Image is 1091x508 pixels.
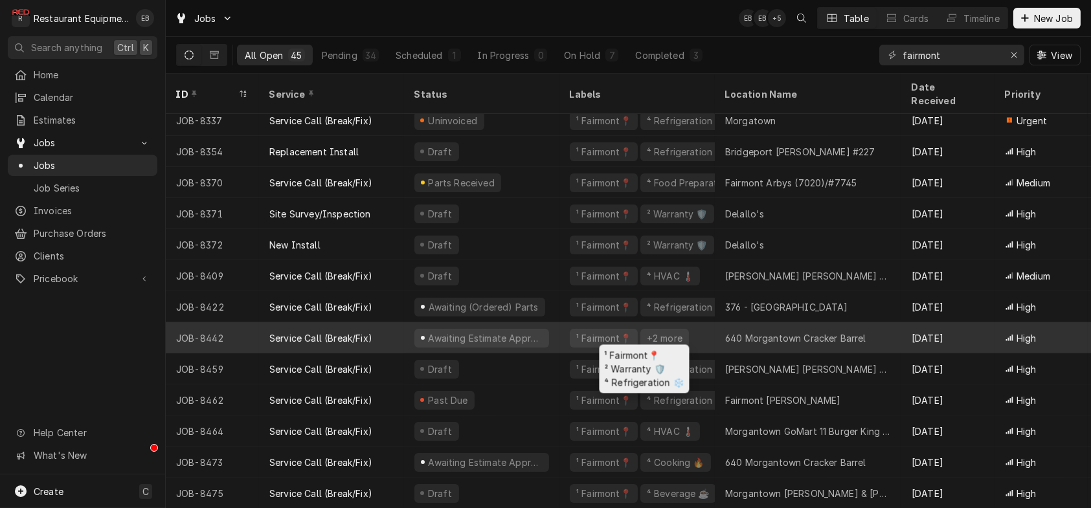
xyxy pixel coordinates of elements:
div: JOB-8370 [166,167,259,198]
div: ID [176,87,236,101]
div: Emily Bird's Avatar [136,9,154,27]
div: Service Call (Break/Fix) [269,331,372,345]
div: Morgatown [725,114,776,127]
div: Draft [426,362,454,376]
span: View [1048,49,1075,62]
div: Service Call (Break/Fix) [269,176,372,190]
div: [DATE] [901,415,995,447]
a: Estimates [8,109,157,131]
div: JOB-8473 [166,447,259,478]
div: +2 more [646,331,684,345]
a: Go to Jobs [170,8,238,29]
div: Cards [903,12,929,25]
span: What's New [34,448,150,462]
div: 376 - [GEOGRAPHIC_DATA] [725,300,848,314]
div: Awaiting Estimate Approval [427,456,544,469]
span: High [1017,300,1037,314]
div: All Open [245,49,283,62]
div: [PERSON_NAME] [PERSON_NAME] #349 [725,362,891,376]
span: Jobs [194,12,216,25]
div: Table [844,12,869,25]
div: ¹ Fairmont📍 [575,114,633,127]
div: Timeline [963,12,1000,25]
a: Go to Pricebook [8,268,157,289]
div: EB [739,9,757,27]
span: High [1017,207,1037,221]
div: Emily Bird's Avatar [739,9,757,27]
div: Awaiting (Ordered) Parts [427,300,539,314]
div: ¹ Fairmont📍 [575,456,633,469]
div: Replacement Install [269,145,359,159]
button: Open search [791,8,812,28]
div: 640 Morgantown Cracker Barrel [725,331,866,345]
div: ¹ Fairmont📍 [575,176,633,190]
span: Pricebook [34,272,131,285]
div: Draft [426,207,454,221]
div: Service Call (Break/Fix) [269,456,372,469]
div: Delallo's [725,207,764,221]
div: JOB-8442 [166,322,259,353]
div: [DATE] [901,447,995,478]
div: ⁴ Refrigeration ❄️ [646,145,728,159]
span: Help Center [34,426,150,439]
div: ⁴ HVAC 🌡️ [646,269,695,283]
div: [DATE] [901,260,995,291]
div: R [12,9,30,27]
div: Restaurant Equipment Diagnostics [34,12,129,25]
div: Service Call (Break/Fix) [269,425,372,438]
div: Labels [570,87,704,101]
div: ⁴ Refrigeration ❄️ [646,114,728,127]
span: Purchase Orders [34,226,151,240]
div: Fairmont [PERSON_NAME] [725,393,841,407]
span: Estimates [34,113,151,127]
a: Go to Jobs [8,132,157,153]
div: [DATE] [901,105,995,136]
div: ¹ Fairmont📍 [575,207,633,221]
div: Service Call (Break/Fix) [269,393,372,407]
span: Search anything [31,41,102,54]
span: Clients [34,249,151,263]
span: New Job [1031,12,1075,25]
div: Location Name [725,87,888,101]
div: Status [414,87,546,101]
div: ⁴ Cooking 🔥 [646,456,706,469]
span: K [143,41,149,54]
div: [DATE] [901,384,995,415]
div: 's Avatar [768,9,786,27]
div: JOB-8372 [166,229,259,260]
div: Pending [322,49,357,62]
div: [DATE] [901,353,995,384]
span: C [142,485,149,498]
span: Home [34,68,151,82]
span: Ctrl [117,41,134,54]
a: Jobs [8,155,157,176]
div: ¹ Fairmont📍 [575,269,633,283]
button: Erase input [1004,45,1024,65]
span: High [1017,331,1037,345]
div: New Install [269,238,321,252]
div: ⁴ Food Preparation 🔪 [646,176,746,190]
span: High [1017,238,1037,252]
button: New Job [1013,8,1081,28]
span: Jobs [34,159,151,172]
div: Priority [1005,87,1075,101]
div: JOB-8464 [166,415,259,447]
div: Draft [426,269,454,283]
div: Uninvoiced [427,114,479,127]
span: High [1017,425,1037,438]
button: Search anythingCtrlK [8,36,157,59]
div: + 5 [768,9,786,27]
span: High [1017,456,1037,469]
span: Urgent [1017,114,1047,127]
span: High [1017,393,1037,407]
div: ¹ Fairmont📍 [575,362,633,376]
div: Completed [635,49,684,62]
div: 0 [537,49,545,62]
div: Parts Received [427,176,496,190]
div: ⁴ Beverage ☕ [646,487,711,500]
div: ⁴ Refrigeration ❄️ [646,300,728,314]
div: 640 Morgantown Cracker Barrel [725,456,866,469]
div: JOB-8354 [166,136,259,167]
div: JOB-8409 [166,260,259,291]
div: Service [269,87,391,101]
